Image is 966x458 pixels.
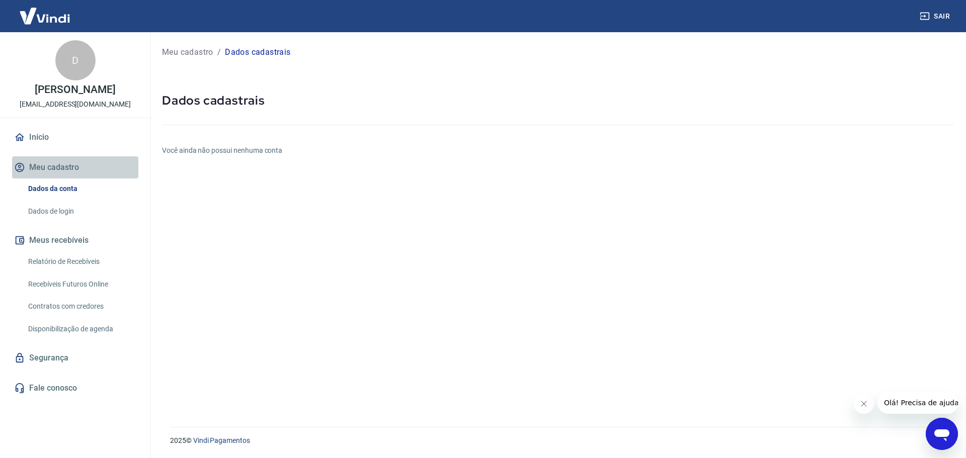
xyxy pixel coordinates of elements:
div: D [55,40,96,80]
iframe: Mensagem da empresa [878,392,958,414]
button: Meu cadastro [12,156,138,178]
iframe: Botão para abrir a janela de mensagens [926,418,958,450]
p: Dados cadastrais [225,46,290,58]
a: Contratos com credores [24,296,138,317]
img: Vindi [12,1,77,31]
a: Disponibilização de agenda [24,319,138,339]
a: Recebíveis Futuros Online [24,274,138,295]
h5: Dados cadastrais [162,93,954,109]
p: 2025 © [170,435,942,446]
p: [PERSON_NAME] [35,84,115,95]
p: / [217,46,221,58]
h6: Você ainda não possui nenhuma conta [162,145,954,156]
span: Olá! Precisa de ajuda? [6,7,85,15]
a: Início [12,126,138,148]
button: Sair [918,7,954,26]
a: Meu cadastro [162,46,213,58]
button: Meus recebíveis [12,229,138,251]
p: [EMAIL_ADDRESS][DOMAIN_NAME] [20,99,131,110]
iframe: Fechar mensagem [854,394,874,414]
a: Dados da conta [24,178,138,199]
a: Relatório de Recebíveis [24,251,138,272]
a: Segurança [12,347,138,369]
a: Dados de login [24,201,138,222]
a: Fale conosco [12,377,138,399]
a: Vindi Pagamentos [193,436,250,444]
